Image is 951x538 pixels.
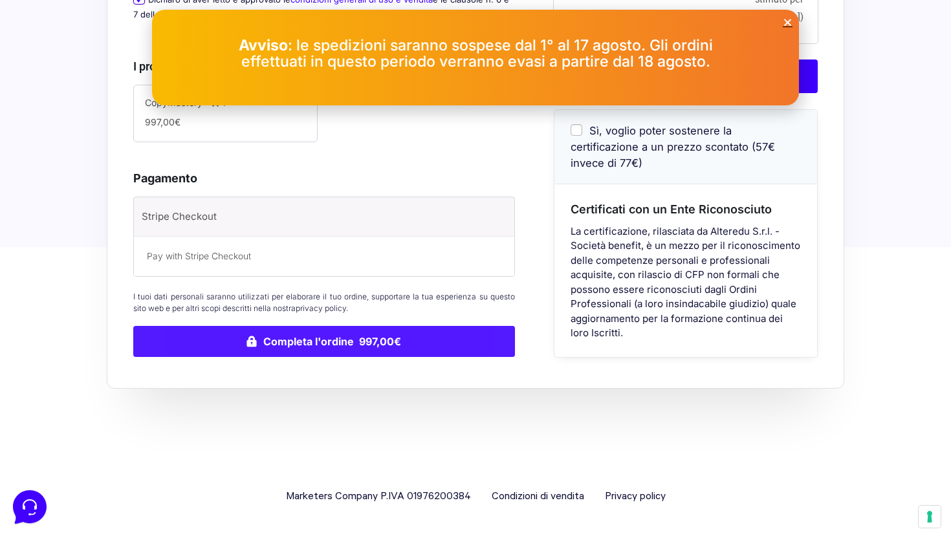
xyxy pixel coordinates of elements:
[145,97,209,108] span: CopyMastery ³
[239,36,288,54] strong: Avviso
[133,326,515,357] button: Completa l'ordine 997,00€
[39,433,61,445] p: Home
[21,52,110,62] span: Le tue conversazioni
[571,202,772,215] span: Certificati con un Ente Riconosciuto
[21,72,47,98] img: dark
[199,433,218,445] p: Aiuto
[133,58,515,75] h3: I prodotti selezionati
[571,124,582,136] input: Sì, voglio poter sostenere la certificazione a un prezzo scontato (57€ invece di 77€)
[62,72,88,98] img: dark
[286,488,471,506] span: Marketers Company P.IVA 01976200384
[10,488,49,526] iframe: Customerly Messenger Launcher
[133,291,515,314] p: I tuoi dati personali saranno utilizzati per elaborare il tuo ordine, supportare la tua esperienz...
[605,488,666,506] a: Privacy policy
[21,109,238,134] button: Inizia una conversazione
[217,38,734,70] p: : le spedizioni saranno sospese dal 1° al 17 agosto. Gli ordini effettuati in questo periodo verr...
[147,250,501,263] p: Pay with Stripe Checkout
[29,188,212,201] input: Cerca un articolo...
[90,415,169,445] button: Messaggi
[10,415,90,445] button: Home
[571,224,801,340] p: La certificazione, rilasciata da Alteredu S.r.l. - Società benefit, è un mezzo per il riconoscime...
[571,124,775,169] span: Sì, voglio poter sostenere la certificazione a un prezzo scontato (57€ invece di 77€)
[84,116,191,127] span: Inizia una conversazione
[783,17,792,27] a: Close
[175,116,180,127] span: €
[138,160,238,171] a: Apri Centro Assistenza
[133,169,515,187] h3: Pagamento
[492,488,584,506] a: Condizioni di vendita
[41,72,67,98] img: dark
[10,10,217,31] h2: Ciao da Marketers 👋
[145,116,180,127] span: 997,00
[296,303,346,313] a: privacy policy
[169,415,248,445] button: Aiuto
[21,160,101,171] span: Trova una risposta
[919,506,941,528] button: Le tue preferenze relative al consenso per le tecnologie di tracciamento
[112,433,147,445] p: Messaggi
[142,207,470,226] label: Stripe Checkout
